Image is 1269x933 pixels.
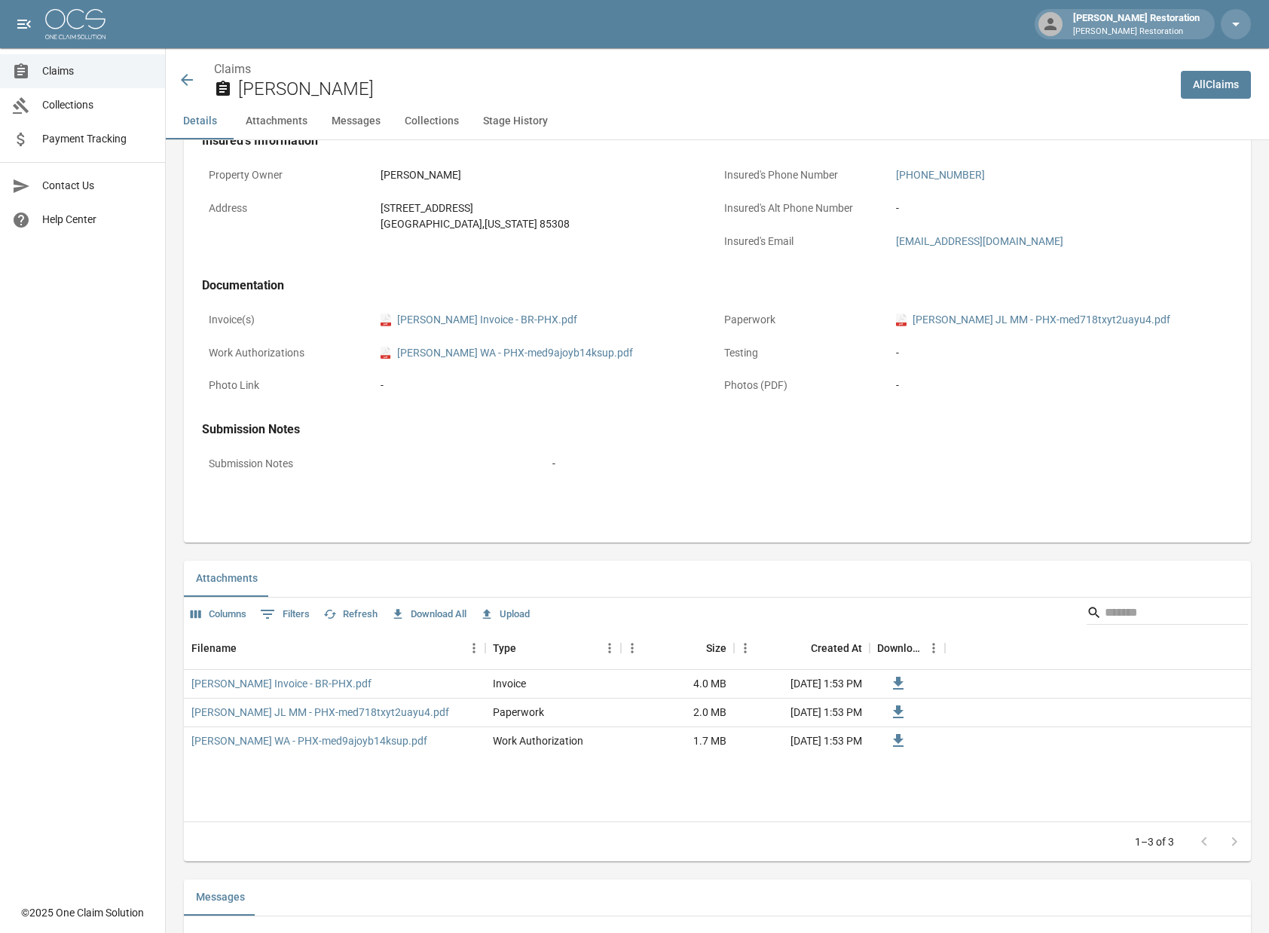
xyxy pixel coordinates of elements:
[896,312,1170,328] a: pdf[PERSON_NAME] JL MM - PHX-med718txyt2uayu4.pdf
[42,131,153,147] span: Payment Tracking
[877,627,922,669] div: Download
[552,456,555,472] div: -
[476,603,534,626] button: Upload
[256,602,313,626] button: Show filters
[381,167,461,183] div: [PERSON_NAME]
[187,603,250,626] button: Select columns
[598,637,621,659] button: Menu
[621,727,734,756] div: 1.7 MB
[717,227,889,256] p: Insured's Email
[381,345,633,361] a: pdf[PERSON_NAME] WA - PHX-med9ajoyb14ksup.pdf
[191,733,427,748] a: [PERSON_NAME] WA - PHX-med9ajoyb14ksup.pdf
[184,879,257,916] button: Messages
[191,676,372,691] a: [PERSON_NAME] Invoice - BR-PHX.pdf
[706,627,726,669] div: Size
[202,449,546,479] p: Submission Notes
[381,200,570,216] div: [STREET_ADDRESS]
[202,338,374,368] p: Work Authorizations
[42,63,153,79] span: Claims
[320,103,393,139] button: Messages
[381,378,384,393] div: -
[463,637,485,659] button: Menu
[202,278,1233,293] h4: Documentation
[214,62,251,76] a: Claims
[717,338,889,368] p: Testing
[381,216,570,232] div: [GEOGRAPHIC_DATA] , [US_STATE] 85308
[184,561,270,597] button: Attachments
[717,305,889,335] p: Paperwork
[45,9,105,39] img: ocs-logo-white-transparent.png
[493,733,583,748] div: Work Authorization
[214,60,1169,78] nav: breadcrumb
[42,97,153,113] span: Collections
[42,212,153,228] span: Help Center
[166,103,1269,139] div: anchor tabs
[1067,11,1206,38] div: [PERSON_NAME] Restoration
[320,603,381,626] button: Refresh
[202,161,374,190] p: Property Owner
[734,727,870,756] div: [DATE] 1:53 PM
[896,378,1226,393] div: -
[387,603,470,626] button: Download All
[471,103,560,139] button: Stage History
[870,627,945,669] div: Download
[1087,601,1248,628] div: Search
[381,312,577,328] a: pdf[PERSON_NAME] Invoice - BR-PHX.pdf
[896,200,899,216] div: -
[1135,834,1174,849] p: 1–3 of 3
[9,9,39,39] button: open drawer
[493,627,516,669] div: Type
[191,705,449,720] a: [PERSON_NAME] JL MM - PHX-med718txyt2uayu4.pdf
[621,627,734,669] div: Size
[1181,71,1251,99] a: AllClaims
[717,161,889,190] p: Insured's Phone Number
[202,305,374,335] p: Invoice(s)
[202,194,374,223] p: Address
[621,670,734,699] div: 4.0 MB
[734,670,870,699] div: [DATE] 1:53 PM
[493,705,544,720] div: Paperwork
[734,699,870,727] div: [DATE] 1:53 PM
[184,879,1251,916] div: related-list tabs
[21,905,144,920] div: © 2025 One Claim Solution
[202,133,1233,148] h4: Insured's Information
[896,235,1063,247] a: [EMAIL_ADDRESS][DOMAIN_NAME]
[184,561,1251,597] div: related-list tabs
[393,103,471,139] button: Collections
[202,371,374,400] p: Photo Link
[717,194,889,223] p: Insured's Alt Phone Number
[896,345,1226,361] div: -
[184,627,485,669] div: Filename
[191,627,237,669] div: Filename
[734,637,757,659] button: Menu
[621,699,734,727] div: 2.0 MB
[621,637,644,659] button: Menu
[717,371,889,400] p: Photos (PDF)
[234,103,320,139] button: Attachments
[166,103,234,139] button: Details
[922,637,945,659] button: Menu
[238,78,1169,100] h2: [PERSON_NAME]
[42,178,153,194] span: Contact Us
[811,627,862,669] div: Created At
[734,627,870,669] div: Created At
[485,627,621,669] div: Type
[896,169,985,181] a: [PHONE_NUMBER]
[202,422,1233,437] h4: Submission Notes
[493,676,526,691] div: Invoice
[1073,26,1200,38] p: [PERSON_NAME] Restoration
